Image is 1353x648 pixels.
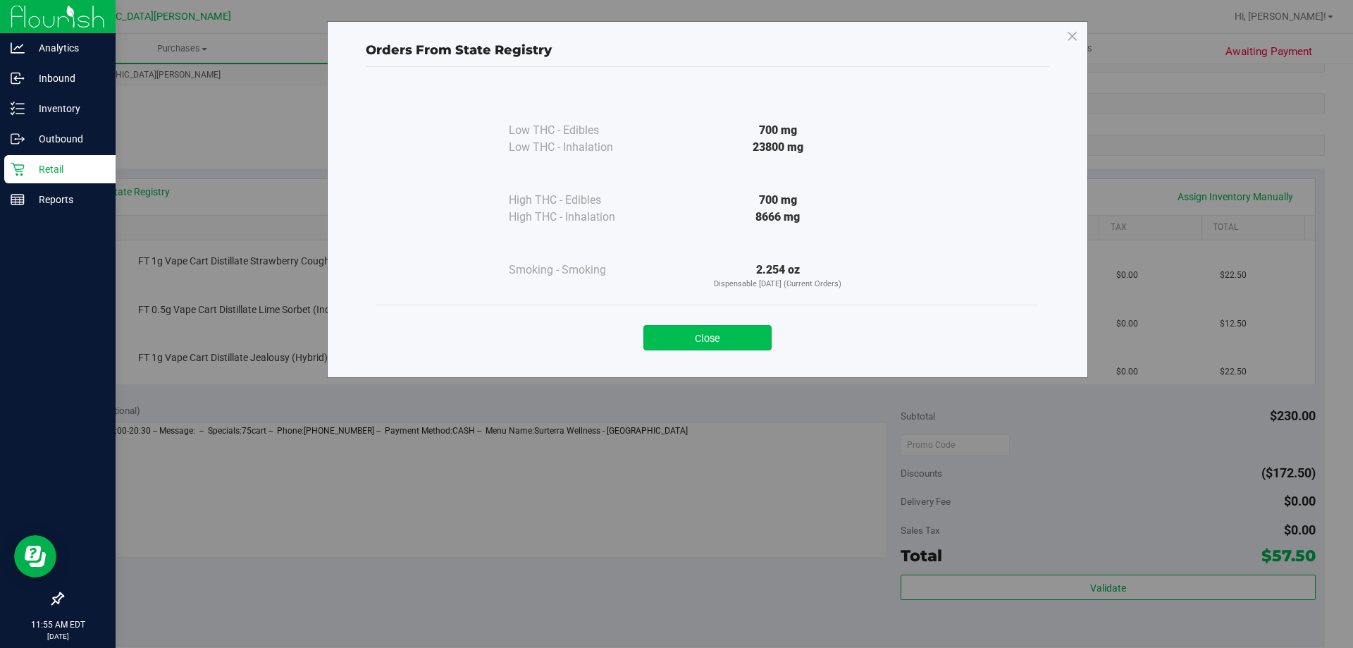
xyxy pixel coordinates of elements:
iframe: Resource center [14,535,56,577]
div: High THC - Inhalation [509,209,650,226]
div: Low THC - Inhalation [509,139,650,156]
p: Retail [25,161,109,178]
p: [DATE] [6,631,109,642]
inline-svg: Retail [11,162,25,176]
div: 23800 mg [650,139,906,156]
p: Outbound [25,130,109,147]
div: 700 mg [650,122,906,139]
inline-svg: Outbound [11,132,25,146]
p: Analytics [25,39,109,56]
p: Inventory [25,100,109,117]
p: Inbound [25,70,109,87]
div: 8666 mg [650,209,906,226]
div: 700 mg [650,192,906,209]
div: High THC - Edibles [509,192,650,209]
span: Orders From State Registry [366,42,552,58]
p: 11:55 AM EDT [6,618,109,631]
div: Smoking - Smoking [509,262,650,279]
inline-svg: Analytics [11,41,25,55]
inline-svg: Inbound [11,71,25,85]
div: Low THC - Edibles [509,122,650,139]
p: Dispensable [DATE] (Current Orders) [650,279,906,291]
inline-svg: Inventory [11,102,25,116]
inline-svg: Reports [11,192,25,207]
p: Reports [25,191,109,208]
div: 2.254 oz [650,262,906,291]
button: Close [643,325,772,350]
